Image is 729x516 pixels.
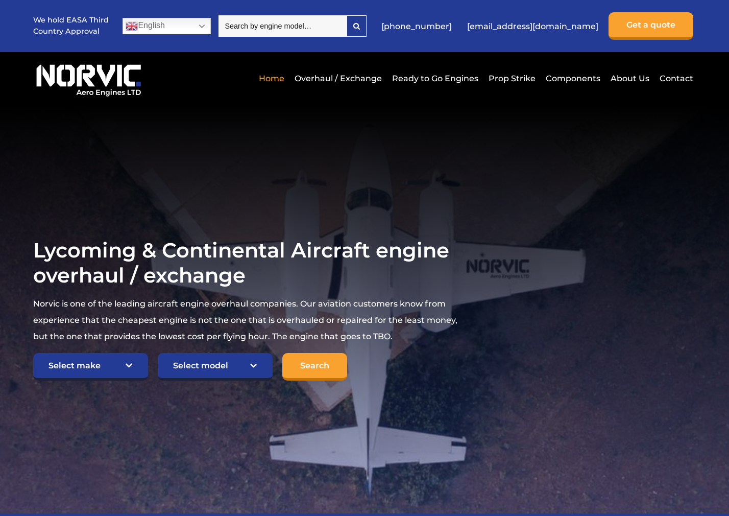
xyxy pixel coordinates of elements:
a: About Us [608,66,652,91]
a: [PHONE_NUMBER] [376,14,457,39]
a: Home [256,66,287,91]
a: Prop Strike [486,66,538,91]
h1: Lycoming & Continental Aircraft engine overhaul / exchange [33,238,464,288]
a: Components [543,66,603,91]
p: We hold EASA Third Country Approval [33,15,110,37]
p: Norvic is one of the leading aircraft engine overhaul companies. Our aviation customers know from... [33,296,464,345]
img: en [126,20,138,32]
input: Search by engine model… [218,15,347,37]
a: Overhaul / Exchange [292,66,384,91]
a: Get a quote [609,12,693,40]
a: [EMAIL_ADDRESS][DOMAIN_NAME] [462,14,603,39]
input: Search [282,353,347,381]
img: Norvic Aero Engines logo [33,60,143,97]
a: Ready to Go Engines [390,66,481,91]
a: English [123,18,211,34]
a: Contact [657,66,693,91]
